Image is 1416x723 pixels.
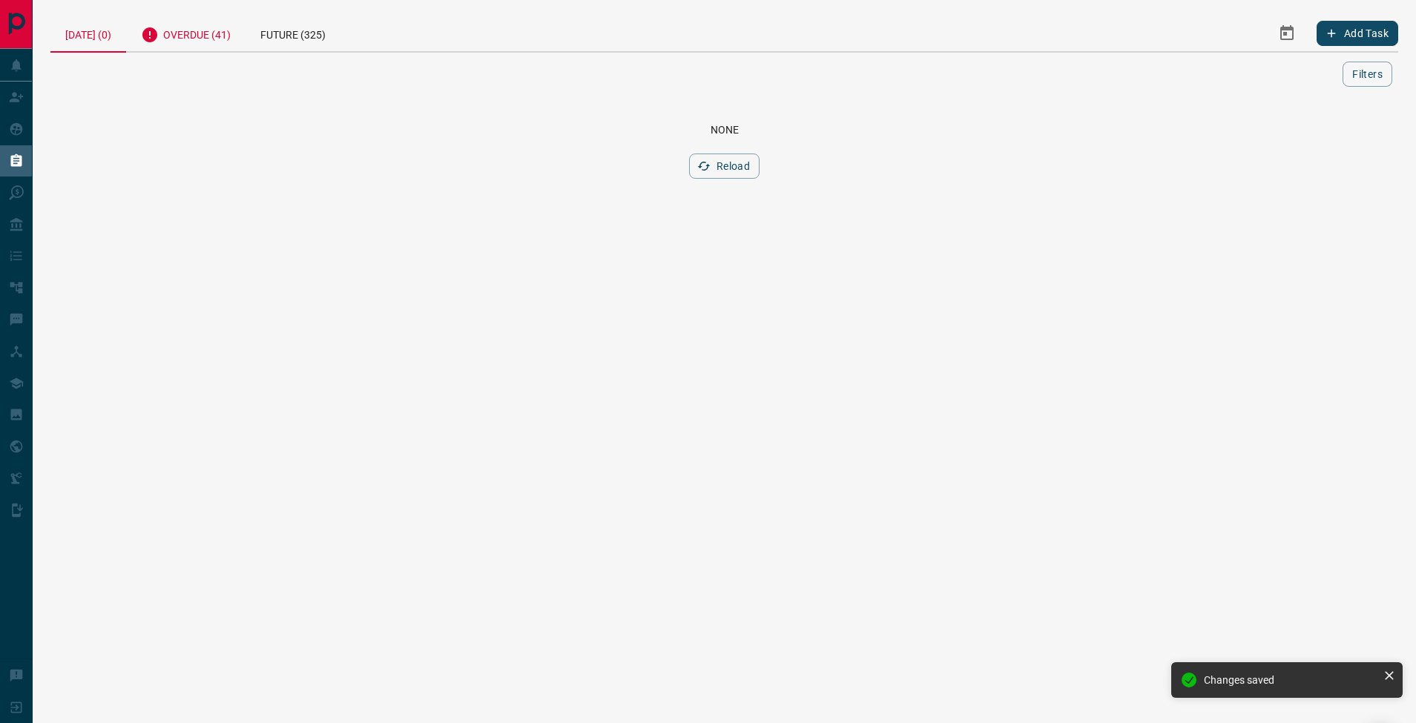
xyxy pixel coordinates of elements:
div: [DATE] (0) [50,15,126,53]
div: Overdue (41) [126,15,246,51]
div: Future (325) [246,15,340,51]
button: Reload [689,153,760,179]
div: None [68,124,1380,136]
button: Filters [1343,62,1392,87]
div: Changes saved [1204,674,1377,686]
button: Add Task [1317,21,1398,46]
button: Select Date Range [1269,16,1305,51]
